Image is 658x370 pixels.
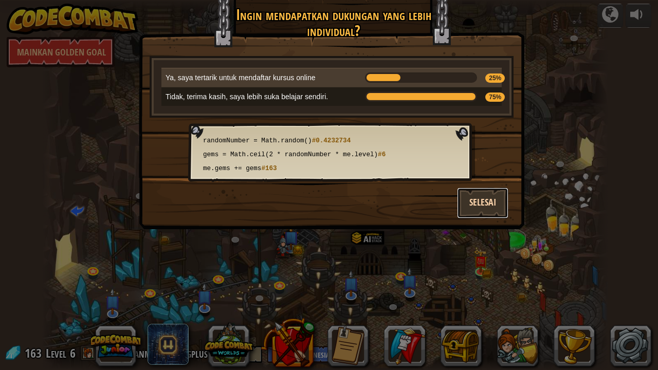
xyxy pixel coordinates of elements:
span: Ingin mendapatkan dukungan yang lebih individual? [236,5,431,41]
span: #163 [261,165,277,172]
span: gems = Math.ceil(2 * randomNumber * me.level) [203,151,378,158]
span: #6 [378,151,386,158]
p: Tidak, terima kasih, saya lebih suka belajar sendiri. [166,91,357,102]
span: randomNumber = Math.random() [203,137,312,144]
span: 75% [485,92,505,102]
button: Selesai [457,188,508,218]
span: 25% [485,73,505,83]
span: me.gems += gems [203,165,261,172]
p: Ya, saya tertarik untuk mendaftar kursus online [166,72,357,83]
span: #0.4232734 [312,137,351,144]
